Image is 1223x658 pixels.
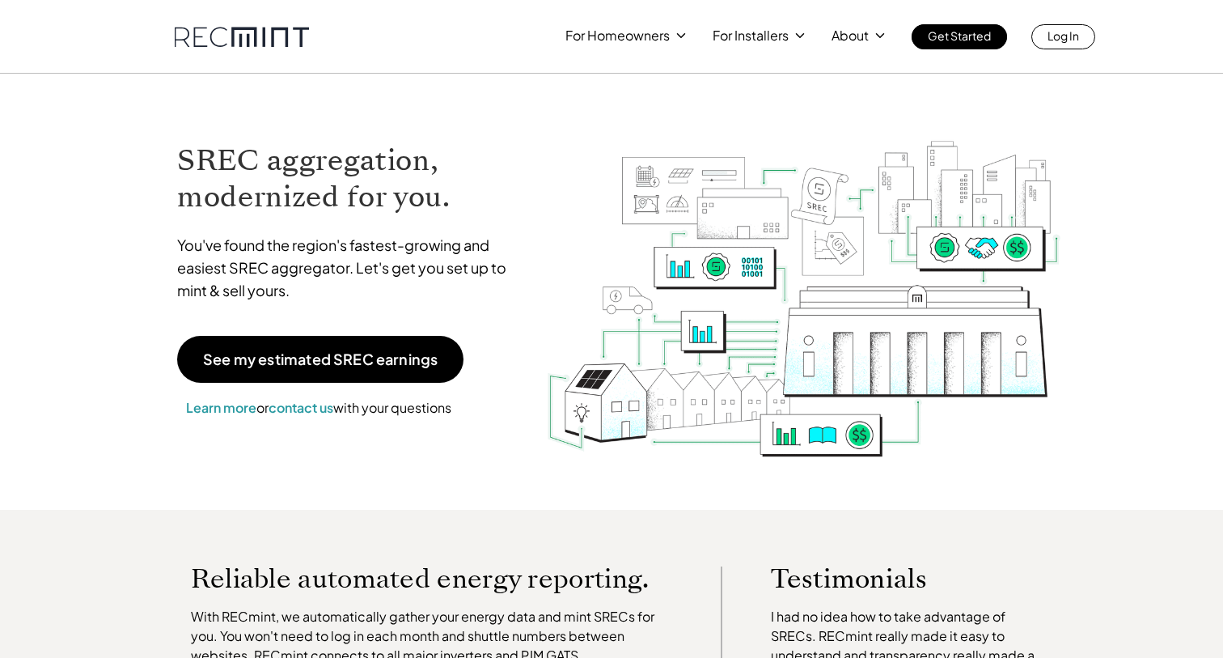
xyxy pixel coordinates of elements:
img: RECmint value cycle [546,98,1062,461]
h1: SREC aggregation, modernized for you. [177,142,522,215]
p: For Installers [713,24,789,47]
p: Testimonials [771,567,1012,591]
a: Get Started [912,24,1007,49]
a: Learn more [186,399,256,416]
p: Log In [1047,24,1079,47]
a: See my estimated SREC earnings [177,336,463,383]
p: About [832,24,869,47]
p: You've found the region's fastest-growing and easiest SREC aggregator. Let's get you set up to mi... [177,234,522,302]
a: contact us [269,399,333,416]
p: Get Started [928,24,991,47]
p: or with your questions [177,397,460,418]
a: Log In [1031,24,1095,49]
p: Reliable automated energy reporting. [191,567,673,591]
p: See my estimated SREC earnings [203,352,438,367]
p: For Homeowners [565,24,670,47]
